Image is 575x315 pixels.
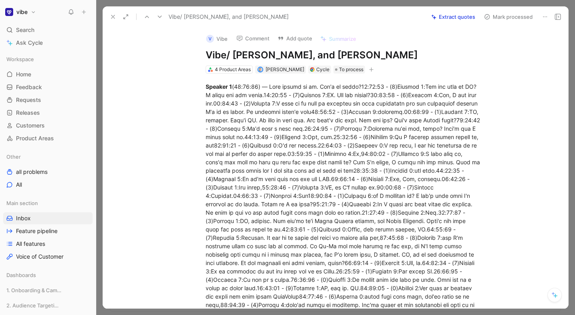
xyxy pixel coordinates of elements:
span: Feature pipeline [16,227,57,235]
div: Main section [3,197,93,209]
div: 2. Audience Targeting [3,299,93,314]
a: All [3,179,93,191]
div: 4 Product Areas [215,66,251,74]
span: Product Areas [16,134,54,142]
button: Summarize [317,33,360,44]
h1: vibe [16,8,28,16]
a: All features [3,238,93,250]
button: VVibe [202,33,231,45]
div: Search [3,24,93,36]
span: Search [16,25,34,35]
span: Inbox [16,214,31,222]
span: [PERSON_NAME] [266,66,304,72]
button: Add quote [274,33,316,44]
a: Requests [3,94,93,106]
span: Workspace [6,55,34,63]
a: Releases [3,107,93,119]
span: Home [16,70,31,78]
span: 1. Onboarding & Campaign Setup [6,286,64,294]
button: vibevibe [3,6,38,18]
div: Other [3,151,93,163]
div: Dashboards [3,269,93,283]
strong: Speaker 1 [206,83,232,90]
button: Extract quotes [428,11,479,22]
div: 1. Onboarding & Campaign Setup [3,284,93,299]
span: 2. Audience Targeting [6,301,59,309]
div: Otherall problemsAll [3,151,93,191]
span: Vibe/ [PERSON_NAME], and [PERSON_NAME] [169,12,289,22]
div: Workspace [3,53,93,65]
img: vibe [5,8,13,16]
div: Main sectionInboxFeature pipelineAll featuresVoice of Customer [3,197,93,263]
div: V [206,35,214,43]
a: Home [3,68,93,80]
a: Ask Cycle [3,37,93,49]
span: All [16,181,22,189]
span: Releases [16,109,40,117]
span: Summarize [329,35,356,42]
div: To process [333,66,365,74]
div: Cycle [316,66,329,74]
a: Feature pipeline [3,225,93,237]
span: To process [339,66,363,74]
span: Other [6,153,21,161]
span: all problems [16,168,48,176]
a: Inbox [3,212,93,224]
span: Customers [16,122,45,130]
button: Mark processed [480,11,536,22]
span: Dashboards [6,271,36,279]
div: 1. Onboarding & Campaign Setup [3,284,93,296]
span: Voice of Customer [16,253,63,261]
div: Dashboards [3,269,93,281]
h1: Vibe/ [PERSON_NAME], and [PERSON_NAME] [206,49,482,62]
span: Requests [16,96,41,104]
a: Customers [3,120,93,132]
a: all problems [3,166,93,178]
a: Voice of Customer [3,251,93,263]
button: Comment [233,33,273,44]
span: All features [16,240,45,248]
div: 2. Audience Targeting [3,299,93,311]
a: Feedback [3,81,93,93]
span: Main section [6,199,38,207]
span: Ask Cycle [16,38,43,48]
span: Feedback [16,83,42,91]
a: Product Areas [3,132,93,144]
img: avatar [258,67,262,72]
